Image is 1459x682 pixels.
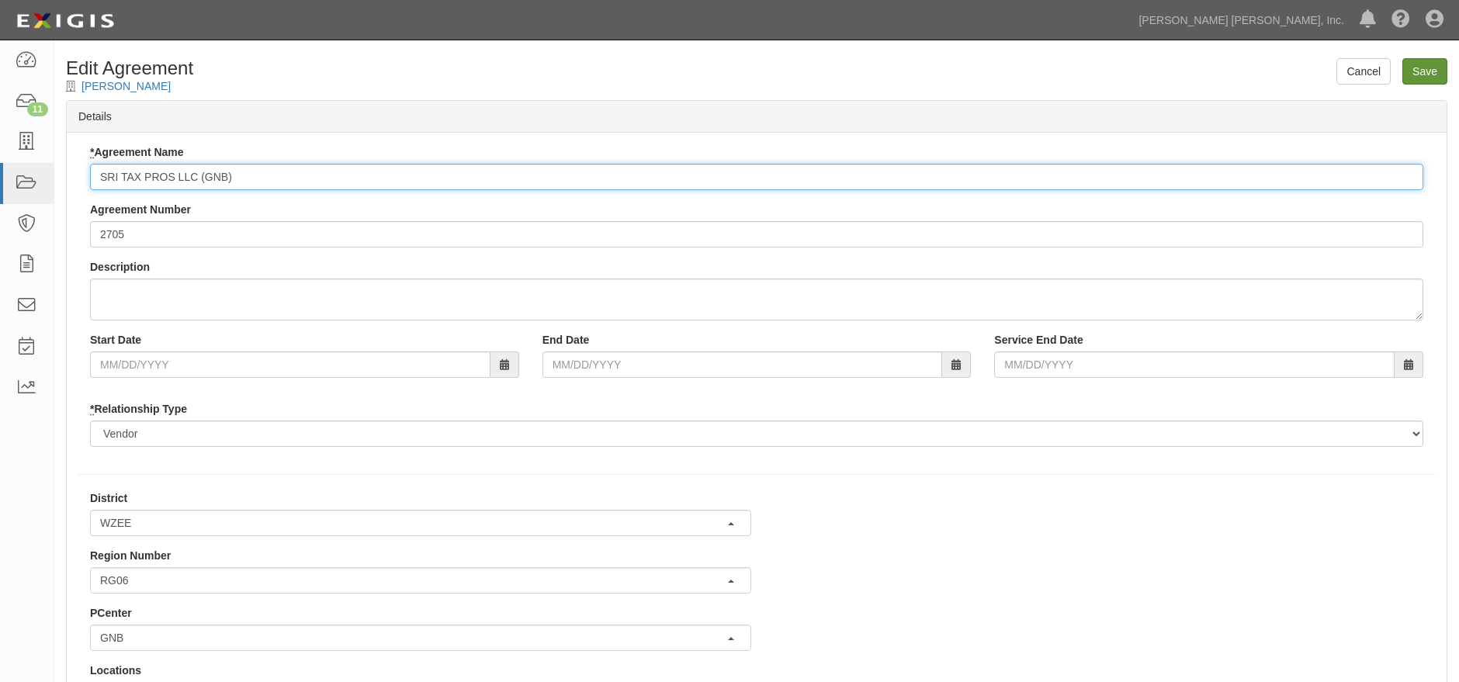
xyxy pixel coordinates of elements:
span: RG06 [100,573,129,588]
label: Agreement Name [90,144,184,160]
label: Relationship Type [90,401,187,417]
a: Cancel [1336,58,1391,85]
abbr: required [90,403,94,415]
h1: Edit Agreement [66,58,1447,78]
label: End Date [542,332,590,348]
label: Region Number [90,548,171,563]
input: MM/DD/YYYY [542,351,943,378]
button: WZEE [90,510,751,536]
label: District [90,490,127,506]
a: [PERSON_NAME] [PERSON_NAME], Inc. [1131,5,1352,36]
span: GNB [100,630,123,646]
abbr: required [90,146,94,158]
label: Service End Date [994,332,1083,348]
img: logo-5460c22ac91f19d4615b14bd174203de0afe785f0fc80cf4dbbc73dc1793850b.png [12,7,119,35]
input: MM/DD/YYYY [994,351,1395,378]
label: Locations [90,663,141,678]
label: Agreement Number [90,202,191,217]
label: PCenter [90,605,132,621]
input: Save [1402,58,1447,85]
button: GNB [90,625,751,651]
div: 11 [27,102,48,116]
a: [PERSON_NAME] [81,80,171,92]
label: Start Date [90,332,141,348]
div: Details [67,101,1447,133]
label: Description [90,259,150,275]
input: MM/DD/YYYY [90,351,490,378]
button: RG06 [90,567,751,594]
i: Help Center - Complianz [1391,11,1410,29]
span: WZEE [100,515,131,531]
